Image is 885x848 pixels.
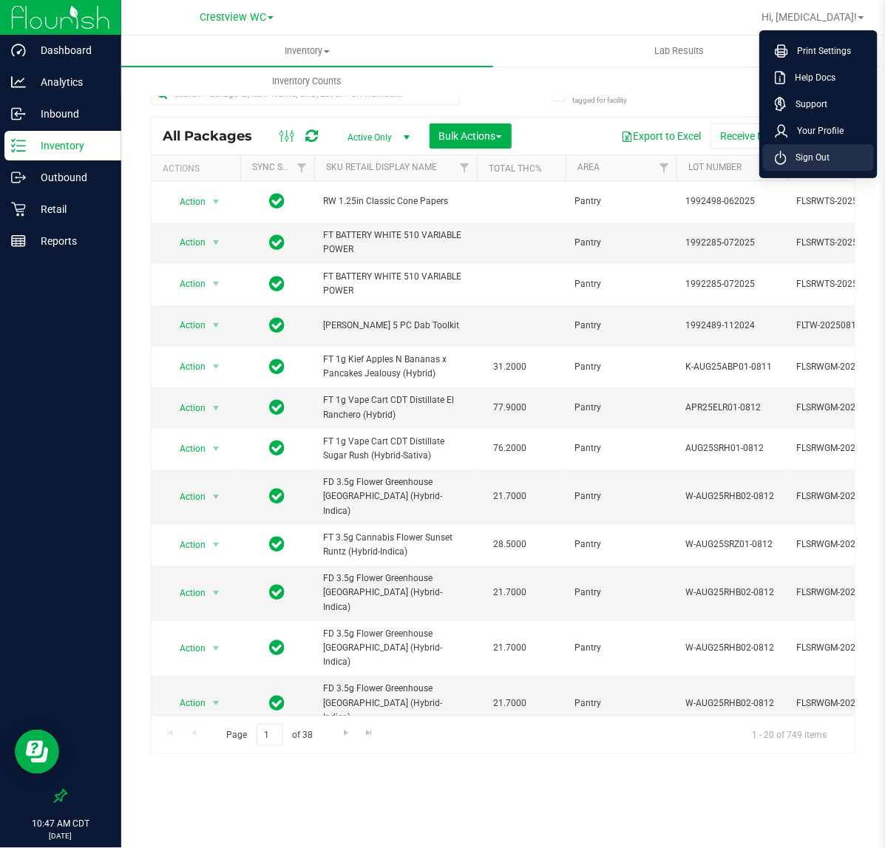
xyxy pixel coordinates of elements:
[788,123,844,138] span: Your Profile
[323,228,468,257] span: FT BATTERY WHITE 510 VARIABLE POWER
[11,43,26,58] inline-svg: Dashboard
[685,319,779,333] span: 1992489-112024
[574,236,668,250] span: Pantry
[452,155,477,180] a: Filter
[166,438,206,459] span: Action
[26,41,115,59] p: Dashboard
[11,170,26,185] inline-svg: Outbound
[323,531,468,559] span: FT 3.5g Cannabis Flower Sunset Runtz (Hybrid-Indica)
[207,486,226,507] span: select
[574,401,668,415] span: Pantry
[685,641,779,655] span: W-AUG25RHB02-0812
[323,682,468,725] span: FD 3.5g Flower Greenhouse [GEOGRAPHIC_DATA] (Hybrid-Indica)
[685,696,779,710] span: W-AUG25RHB02-0812
[270,232,285,253] span: In Sync
[270,693,285,713] span: In Sync
[740,724,838,746] span: 1 - 20 of 749 items
[166,638,206,659] span: Action
[323,435,468,463] span: FT 1g Vape Cart CDT Distillate Sugar Rush (Hybrid-Sativa)
[486,582,534,603] span: 21.7000
[574,319,668,333] span: Pantry
[775,97,868,112] a: Support
[207,356,226,377] span: select
[270,274,285,294] span: In Sync
[252,162,309,172] a: Sync Status
[574,441,668,455] span: Pantry
[574,360,668,374] span: Pantry
[685,401,779,415] span: APR25ELR01-0812
[270,438,285,458] span: In Sync
[166,486,206,507] span: Action
[166,398,206,418] span: Action
[335,724,356,744] a: Go to the next page
[652,155,677,180] a: Filter
[270,397,285,418] span: In Sync
[359,724,380,744] a: Go to the last page
[685,586,779,600] span: W-AUG25RHB02-0812
[323,353,468,381] span: FT 1g Kief Apples N Bananas x Pancakes Jealousy (Hybrid)
[121,44,493,58] span: Inventory
[207,638,226,659] span: select
[574,641,668,655] span: Pantry
[486,637,534,659] span: 21.7000
[323,194,468,208] span: RW 1.25in Classic Cone Papers
[323,475,468,518] span: FD 3.5g Flower Greenhouse [GEOGRAPHIC_DATA] (Hybrid-Indica)
[207,438,226,459] span: select
[26,232,115,250] p: Reports
[685,236,779,250] span: 1992285-072025
[270,534,285,554] span: In Sync
[166,535,206,555] span: Action
[439,130,502,142] span: Bulk Actions
[53,789,68,804] label: Pin the sidebar to full width on large screens
[486,356,534,378] span: 31.2000
[270,191,285,211] span: In Sync
[121,66,493,97] a: Inventory Counts
[7,830,115,841] p: [DATE]
[493,35,865,67] a: Lab Results
[685,489,779,503] span: W-AUG25RHB02-0812
[787,150,830,165] span: Sign Out
[166,191,206,212] span: Action
[486,534,534,555] span: 28.5000
[207,535,226,555] span: select
[166,583,206,603] span: Action
[207,583,226,603] span: select
[11,75,26,89] inline-svg: Analytics
[577,162,600,172] a: Area
[270,582,285,603] span: In Sync
[788,44,851,58] span: Print Settings
[270,356,285,377] span: In Sync
[257,724,283,747] input: 1
[214,724,325,747] span: Page of 38
[121,35,493,67] a: Inventory
[323,270,468,298] span: FT BATTERY WHITE 510 VARIABLE POWER
[166,315,206,336] span: Action
[489,163,542,174] a: Total THC%
[270,315,285,336] span: In Sync
[200,11,266,24] span: Crestview WC
[486,397,534,418] span: 77.9000
[574,194,668,208] span: Pantry
[26,137,115,155] p: Inventory
[323,319,468,333] span: [PERSON_NAME] 5 PC Dab Toolkit
[11,106,26,121] inline-svg: Inbound
[323,393,468,421] span: FT 1g Vape Cart CDT Distillate El Ranchero (Hybrid)
[207,274,226,294] span: select
[290,155,314,180] a: Filter
[11,202,26,217] inline-svg: Retail
[574,489,668,503] span: Pantry
[26,169,115,186] p: Outbound
[166,693,206,713] span: Action
[26,73,115,91] p: Analytics
[11,234,26,248] inline-svg: Reports
[634,44,724,58] span: Lab Results
[166,274,206,294] span: Action
[685,360,779,374] span: K-AUG25ABP01-0811
[166,356,206,377] span: Action
[326,162,437,172] a: SKU Retail Display Name
[270,637,285,658] span: In Sync
[574,537,668,552] span: Pantry
[574,586,668,600] span: Pantry
[163,128,267,144] span: All Packages
[26,200,115,218] p: Retail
